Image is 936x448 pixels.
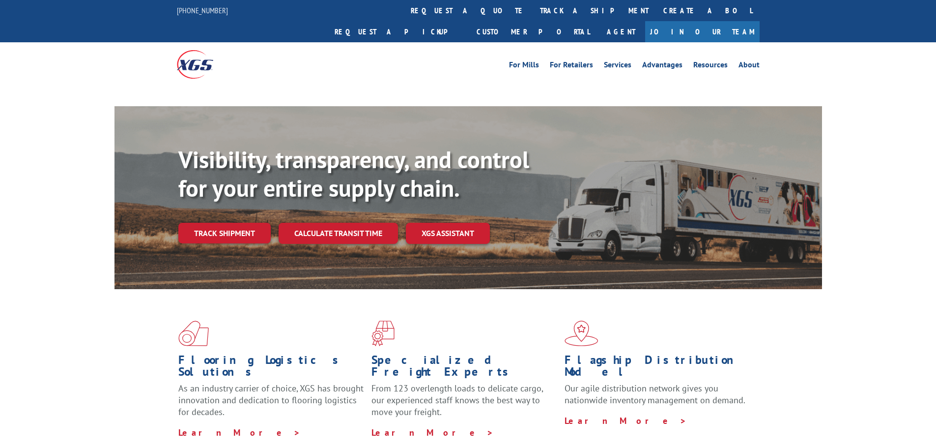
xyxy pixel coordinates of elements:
[565,415,687,426] a: Learn More >
[178,383,364,418] span: As an industry carrier of choice, XGS has brought innovation and dedication to flooring logistics...
[279,223,398,244] a: Calculate transit time
[406,223,490,244] a: XGS ASSISTANT
[177,5,228,15] a: [PHONE_NUMBER]
[178,321,209,346] img: xgs-icon-total-supply-chain-intelligence-red
[565,321,598,346] img: xgs-icon-flagship-distribution-model-red
[371,354,557,383] h1: Specialized Freight Experts
[693,61,728,72] a: Resources
[178,223,271,243] a: Track shipment
[371,383,557,426] p: From 123 overlength loads to delicate cargo, our experienced staff knows the best way to move you...
[327,21,469,42] a: Request a pickup
[565,383,745,406] span: Our agile distribution network gives you nationwide inventory management on demand.
[550,61,593,72] a: For Retailers
[645,21,760,42] a: Join Our Team
[371,321,395,346] img: xgs-icon-focused-on-flooring-red
[371,427,494,438] a: Learn More >
[642,61,682,72] a: Advantages
[178,144,529,203] b: Visibility, transparency, and control for your entire supply chain.
[565,354,750,383] h1: Flagship Distribution Model
[509,61,539,72] a: For Mills
[604,61,631,72] a: Services
[738,61,760,72] a: About
[178,354,364,383] h1: Flooring Logistics Solutions
[178,427,301,438] a: Learn More >
[469,21,597,42] a: Customer Portal
[597,21,645,42] a: Agent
